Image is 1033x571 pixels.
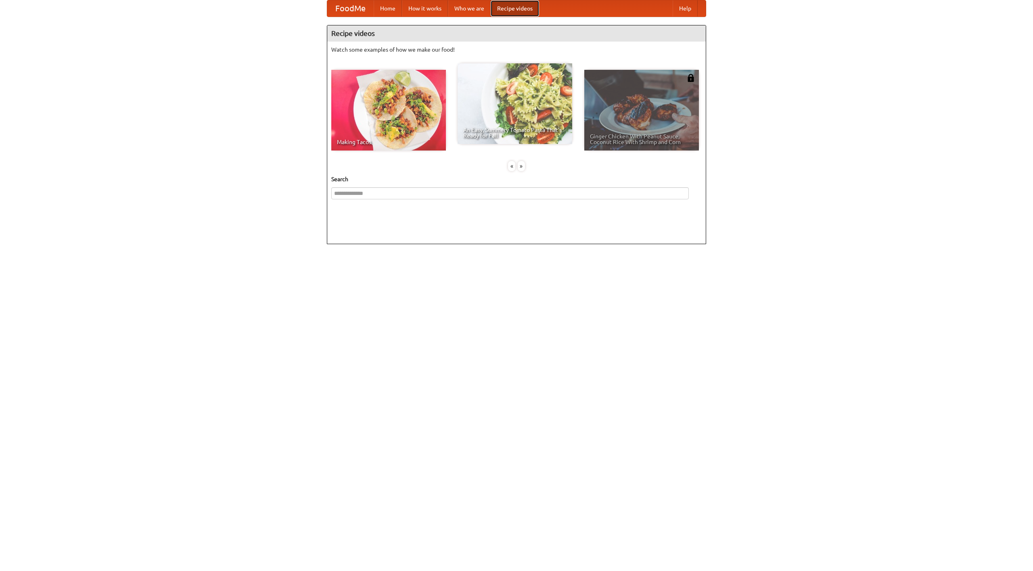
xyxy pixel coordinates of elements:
img: 483408.png [687,74,695,82]
a: FoodMe [327,0,374,17]
h5: Search [331,175,702,183]
span: An Easy, Summery Tomato Pasta That's Ready for Fall [463,127,567,138]
a: Recipe videos [491,0,539,17]
a: Who we are [448,0,491,17]
div: « [508,161,515,171]
a: Home [374,0,402,17]
p: Watch some examples of how we make our food! [331,46,702,54]
div: » [518,161,525,171]
a: How it works [402,0,448,17]
h4: Recipe videos [327,25,706,42]
a: Help [673,0,698,17]
span: Making Tacos [337,139,440,145]
a: Making Tacos [331,70,446,151]
a: An Easy, Summery Tomato Pasta That's Ready for Fall [458,63,572,144]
